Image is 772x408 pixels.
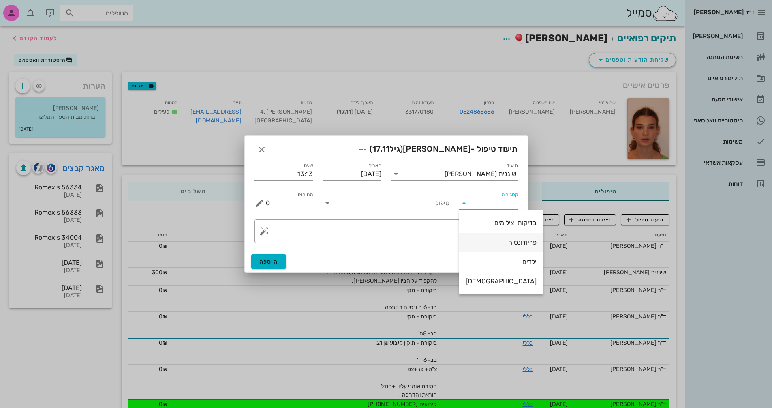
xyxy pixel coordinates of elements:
label: שעה [304,163,313,169]
label: מחיר ₪ [298,192,313,198]
div: תיעודשיננית [PERSON_NAME] [391,167,518,180]
div: [DEMOGRAPHIC_DATA] [466,277,537,285]
label: תיעוד [507,163,518,169]
span: תיעוד טיפול - [355,142,518,157]
label: קטגוריה [501,192,518,198]
span: הוספה [259,258,278,265]
span: 17.11 [372,144,389,154]
div: ילדים [466,258,537,266]
div: שיננית [PERSON_NAME] [445,170,516,178]
span: (גיל ) [370,144,403,154]
button: מחיר ₪ appended action [254,198,264,208]
label: תאריך [368,163,381,169]
span: [PERSON_NAME] [403,144,470,154]
div: בדיקות וצילומים [466,219,537,227]
div: פריודונטיה [466,238,537,246]
button: הוספה [251,254,287,269]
